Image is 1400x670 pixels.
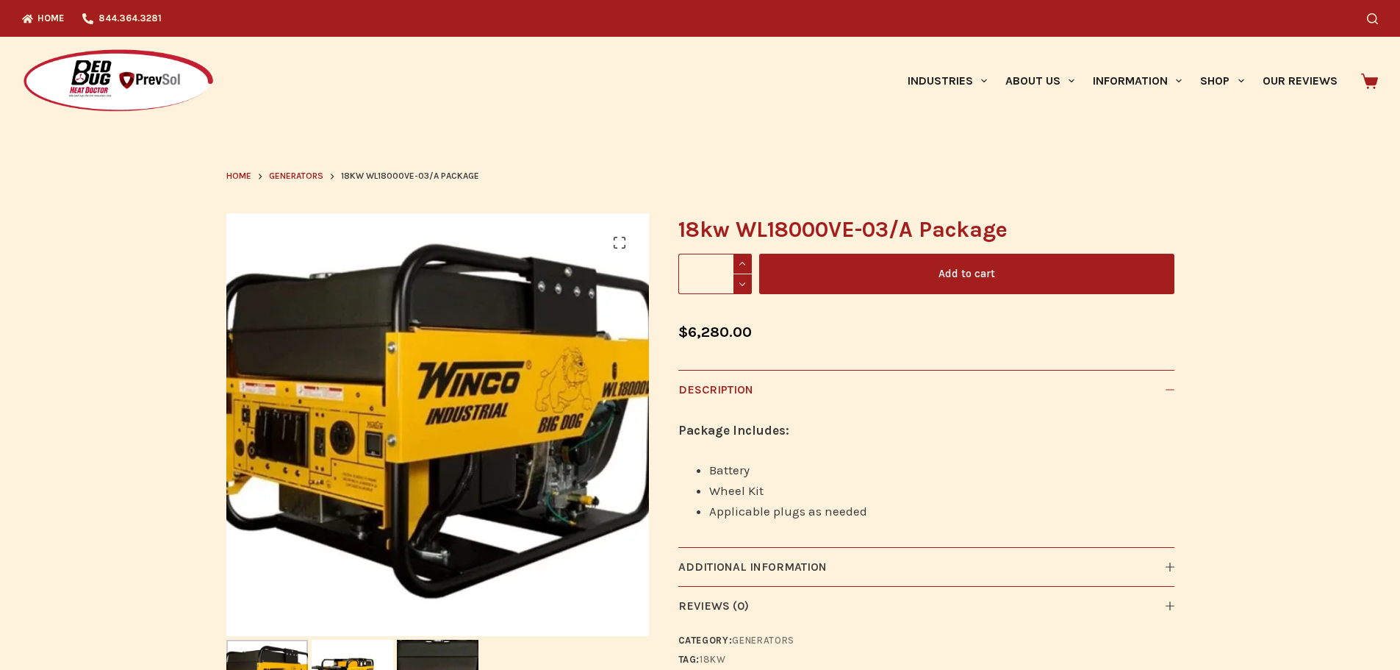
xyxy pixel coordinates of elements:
[759,254,1174,294] button: Add to cart
[709,460,1174,480] li: Battery
[605,228,634,257] a: 🔍
[226,213,649,636] img: 18kw WL18000VE-03/A Package
[898,37,1346,125] nav: Primary
[341,169,479,184] span: 18kw WL18000VE-03/A Package
[678,324,752,341] bdi: 6,280.00
[678,213,1174,246] h1: 18kw WL18000VE-03/A Package
[678,652,1174,667] span: Tag:
[732,635,794,646] a: Generators
[700,654,726,665] a: 18kw
[226,213,649,636] picture: 18kw side view
[678,370,1174,409] button: Description
[898,37,996,125] a: Industries
[226,171,251,181] span: Home
[1367,13,1378,24] button: Search
[678,254,752,294] input: Product quantity
[678,423,789,438] strong: Package Includes:
[709,501,1174,521] li: Applicable plugs as needed
[709,480,1174,501] li: Wheel Kit
[1084,37,1191,125] a: Information
[269,169,323,184] a: Generators
[226,169,251,184] a: Home
[269,171,323,181] span: Generators
[996,37,1083,125] a: About Us
[678,586,1174,625] button: Reviews (0)
[22,49,215,114] img: Prevsol/Bed Bug Heat Doctor
[678,547,1174,586] button: Additional information
[678,324,688,341] span: $
[1191,37,1253,125] a: Shop
[1253,37,1346,125] a: Our Reviews
[678,632,1174,648] span: Category:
